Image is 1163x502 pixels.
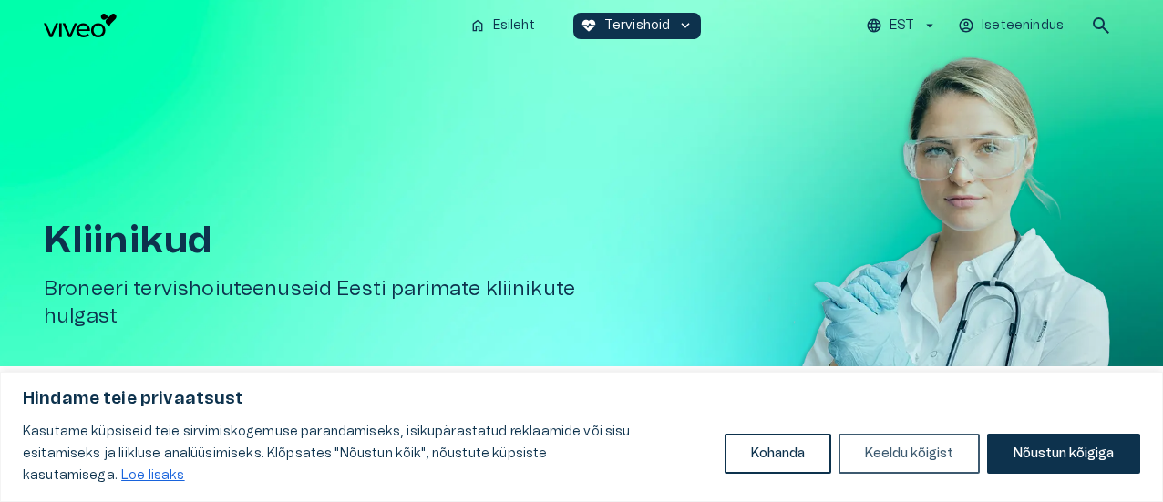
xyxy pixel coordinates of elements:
[44,220,634,261] h1: Kliinikud
[120,468,186,483] a: Loe lisaks
[839,434,980,474] button: Keeldu kõigist
[863,13,941,39] button: EST
[1090,15,1112,36] span: search
[987,434,1140,474] button: Nõustun kõigiga
[982,16,1064,36] p: Iseteenindus
[44,276,634,330] h5: Broneeri tervishoiuteenuseid Eesti parimate kliinikute hulgast
[44,14,117,37] img: Viveo logo
[890,16,914,36] p: EST
[677,17,694,34] span: keyboard_arrow_down
[44,14,455,37] a: Navigate to homepage
[462,13,544,39] button: homeEsileht
[93,15,120,29] span: Help
[493,16,535,36] p: Esileht
[1083,7,1119,44] button: open search modal
[604,16,671,36] p: Tervishoid
[581,17,597,34] span: ecg_heart
[469,17,486,34] span: home
[23,421,711,487] p: Kasutame küpsiseid teie sirvimiskogemuse parandamiseks, isikupärastatud reklaamide või sisu esita...
[725,434,831,474] button: Kohanda
[23,388,1140,410] p: Hindame teie privaatsust
[573,13,702,39] button: ecg_heartTervishoidkeyboard_arrow_down
[955,13,1068,39] button: Iseteenindus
